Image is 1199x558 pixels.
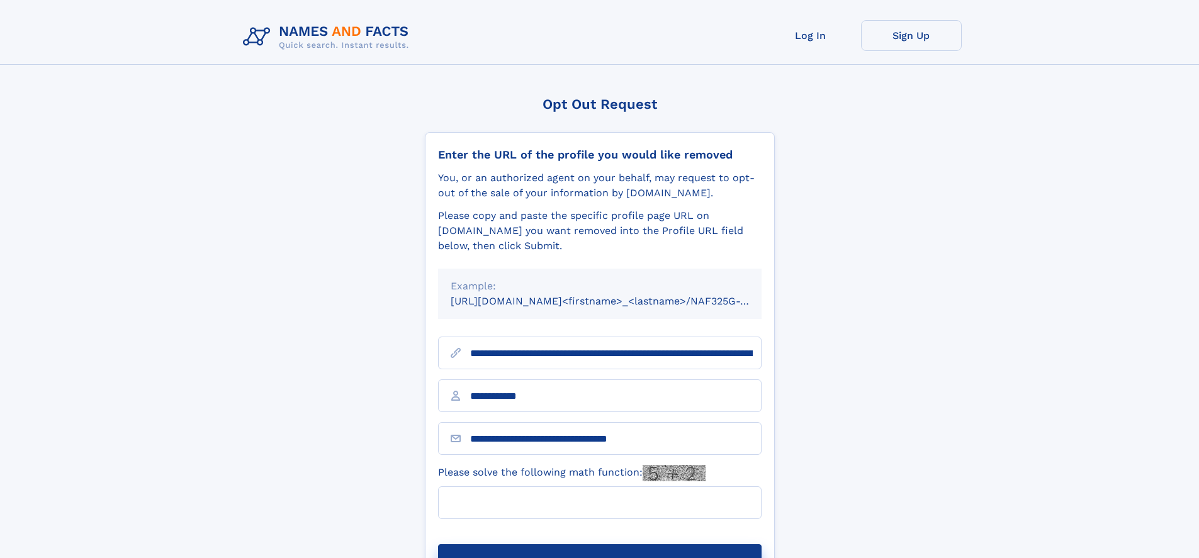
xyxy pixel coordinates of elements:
[438,170,762,201] div: You, or an authorized agent on your behalf, may request to opt-out of the sale of your informatio...
[438,465,706,481] label: Please solve the following math function:
[451,295,785,307] small: [URL][DOMAIN_NAME]<firstname>_<lastname>/NAF325G-xxxxxxxx
[425,96,775,112] div: Opt Out Request
[438,208,762,254] div: Please copy and paste the specific profile page URL on [DOMAIN_NAME] you want removed into the Pr...
[238,20,419,54] img: Logo Names and Facts
[861,20,962,51] a: Sign Up
[438,148,762,162] div: Enter the URL of the profile you would like removed
[451,279,749,294] div: Example:
[760,20,861,51] a: Log In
